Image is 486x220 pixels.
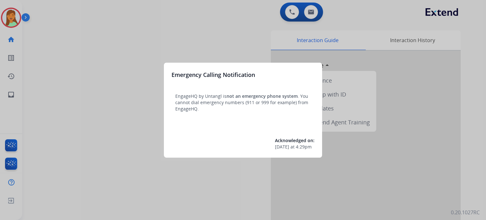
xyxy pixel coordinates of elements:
span: not an emergency phone system [227,93,298,99]
p: EngageHQ by Untangl is . You cannot dial emergency numbers (911 or 999 for example) from EngageHQ. [175,93,311,112]
div: at [275,144,315,150]
span: Acknowledged on: [275,137,315,143]
p: 0.20.1027RC [451,209,480,216]
h3: Emergency Calling Notification [171,70,255,79]
span: [DATE] [275,144,289,150]
span: 4:29pm [296,144,312,150]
